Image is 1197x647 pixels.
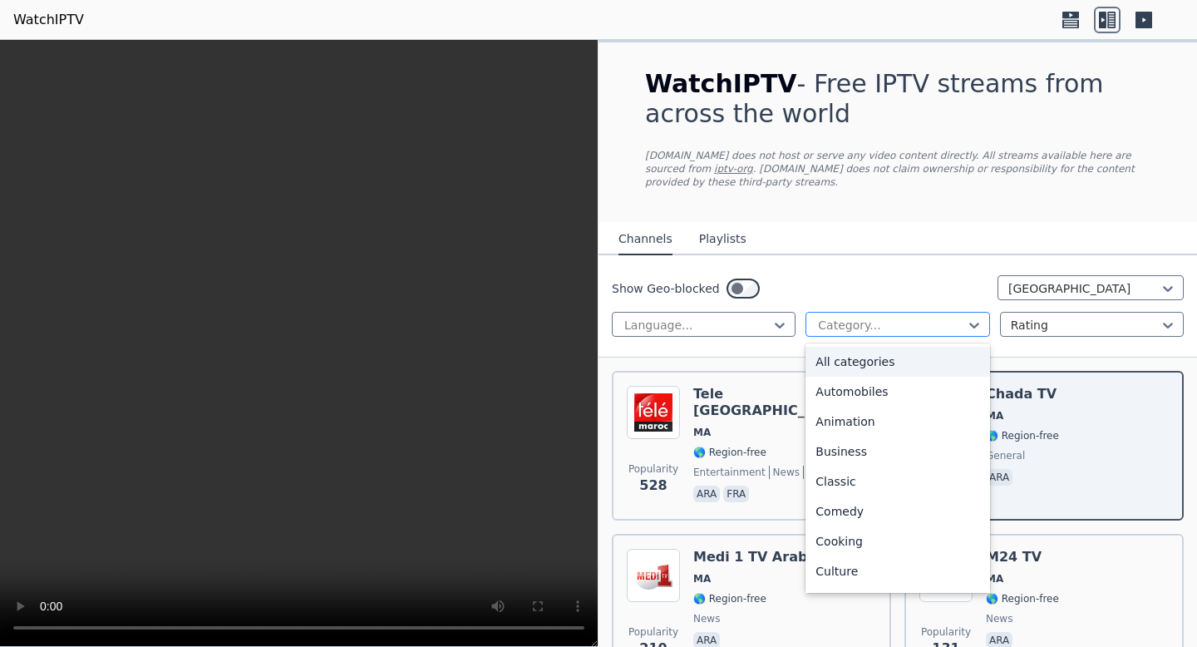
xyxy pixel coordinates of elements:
[13,10,84,30] a: WatchIPTV
[986,612,1012,625] span: news
[693,549,820,566] h6: Medi 1 TV Arabic
[693,572,711,585] span: MA
[805,556,989,586] div: Culture
[693,612,720,625] span: news
[986,409,1003,422] span: MA
[986,449,1025,462] span: general
[699,224,746,255] button: Playlists
[803,466,844,479] span: culture
[627,386,680,439] img: Tele Maroc
[805,407,989,437] div: Animation
[986,429,1059,442] span: 🌎 Region-free
[986,469,1012,486] p: ara
[645,69,1150,129] h1: - Free IPTV streams from across the world
[805,586,989,616] div: Documentary
[805,377,989,407] div: Automobiles
[628,462,678,476] span: Popularity
[693,426,711,439] span: MA
[693,592,766,605] span: 🌎 Region-free
[645,69,797,98] span: WatchIPTV
[986,386,1059,403] h6: Chada TV
[618,224,672,255] button: Channels
[714,163,753,175] a: iptv-org
[805,496,989,526] div: Comedy
[693,386,876,419] h6: Tele [GEOGRAPHIC_DATA]
[805,347,989,377] div: All categories
[921,625,971,639] span: Popularity
[723,486,749,502] p: fra
[628,625,678,639] span: Popularity
[805,526,989,556] div: Cooking
[769,466,800,479] span: news
[693,446,766,459] span: 🌎 Region-free
[986,572,1003,585] span: MA
[805,437,989,467] div: Business
[986,592,1059,605] span: 🌎 Region-free
[612,280,720,297] label: Show Geo-blocked
[693,486,720,502] p: ara
[693,466,766,479] span: entertainment
[645,149,1150,189] p: [DOMAIN_NAME] does not host or serve any video content directly. All streams available here are s...
[639,476,667,496] span: 528
[986,549,1059,566] h6: M24 TV
[805,467,989,496] div: Classic
[627,549,680,602] img: Medi 1 TV Arabic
